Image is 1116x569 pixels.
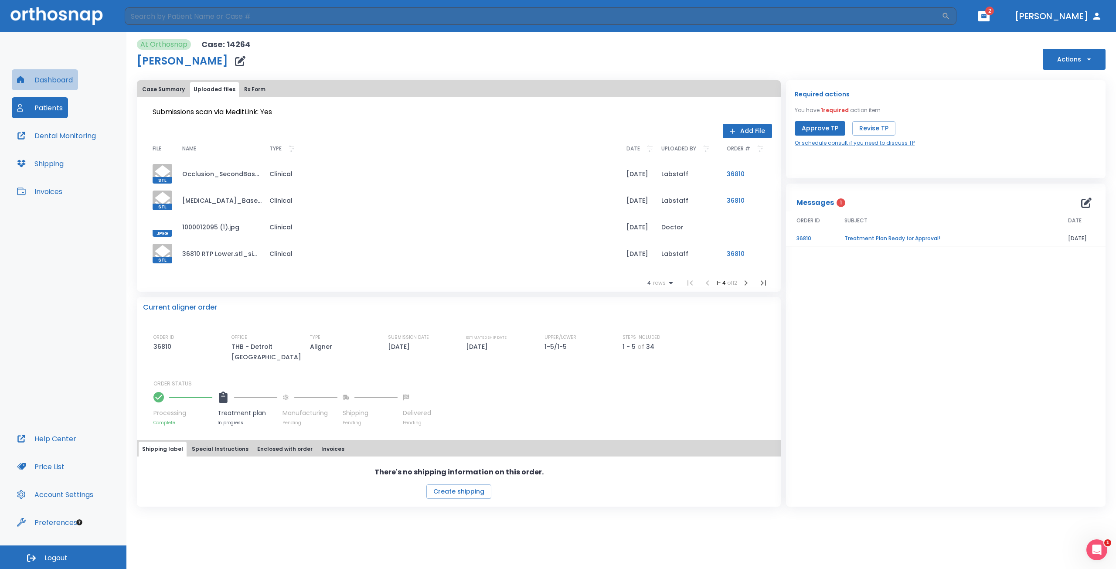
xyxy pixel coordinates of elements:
p: OFFICE [231,334,247,341]
p: Manufacturing [282,409,337,418]
span: FILE [153,146,161,151]
p: TYPE [269,143,282,154]
p: STEPS INCLUDED [623,334,660,341]
p: ORDER STATUS [153,380,775,388]
iframe: Intercom live chat [1086,539,1107,560]
p: TYPE [310,334,320,341]
button: Preferences [12,512,82,533]
span: 2 [985,7,994,15]
p: UPPER/LOWER [544,334,576,341]
span: DATE [1068,217,1082,225]
td: [DATE] [619,240,654,267]
input: Search by Patient Name or Case # [125,7,942,25]
span: NAME [182,146,196,151]
td: Doctor [654,214,720,240]
a: Help Center [12,428,82,449]
button: Special Instructions [188,442,252,457]
p: Treatment plan [218,409,277,418]
td: Labstaff [654,187,720,214]
td: [MEDICAL_DATA]_Base.stl_simplified.stl [175,187,262,214]
p: Case: 14264 [201,39,251,50]
p: In progress [218,419,277,426]
button: Enclosed with order [254,442,316,457]
div: Tooltip anchor [75,518,83,526]
span: 1 [1104,539,1111,546]
button: Case Summary [139,82,188,97]
button: Patients [12,97,68,118]
td: [DATE] [619,160,654,187]
p: Current aligner order [143,302,217,313]
button: [PERSON_NAME] [1011,8,1106,24]
td: [DATE] [619,187,654,214]
td: Clinical [262,240,619,267]
img: Orthosnap [10,7,103,25]
td: 36810 [720,240,772,267]
button: Price List [12,456,70,477]
span: Logout [44,553,68,563]
p: There's no shipping information on this order. [374,467,544,477]
button: Revise TP [852,121,895,136]
button: Create shipping [426,484,491,499]
td: Clinical [262,187,619,214]
p: of [637,341,644,352]
td: Labstaff [654,240,720,267]
button: Rx Form [241,82,269,97]
div: tabs [139,82,779,97]
p: Pending [282,419,337,426]
p: Pending [343,419,398,426]
button: Approve TP [795,121,845,136]
td: 36810 [786,231,834,246]
p: THB - Detroit [GEOGRAPHIC_DATA] [231,341,306,362]
p: Shipping [343,409,398,418]
button: Invoices [318,442,348,457]
p: ORDER ID [153,334,174,341]
p: Messages [796,198,834,208]
button: Add File [723,124,772,138]
p: Aligner [310,341,335,352]
p: 1 - 5 [623,341,636,352]
span: rows [651,280,666,286]
span: STL [153,204,172,210]
td: 36810 [720,187,772,214]
td: Clinical [262,214,619,240]
td: Occlusion_SecondBase.stl_simplified.stl [175,160,262,187]
p: You have action item [795,106,881,114]
button: Shipping label [139,442,187,457]
span: 4 [647,280,651,286]
td: 36810 RTP Lower.stl_simplified.stl [175,240,262,267]
span: 1 - 4 [716,279,727,286]
td: [DATE] [1058,231,1106,246]
button: Dental Monitoring [12,125,101,146]
td: [DATE] [619,214,654,240]
button: Shipping [12,153,69,174]
a: Invoices [12,181,68,202]
span: SUBJECT [844,217,868,225]
button: Actions [1043,49,1106,70]
a: Account Settings [12,484,99,505]
p: 1-5/1-5 [544,341,570,352]
p: UPLOADED BY [661,143,696,154]
span: Submissions scan via MeditLink: Yes [153,107,272,117]
h1: [PERSON_NAME] [137,56,228,66]
span: STL [153,177,172,184]
td: 1000012095 (1).jpg [175,214,262,240]
p: [DATE] [388,341,413,352]
p: ORDER # [727,143,750,154]
p: Complete [153,419,212,426]
p: Pending [403,419,431,426]
span: 1 required [821,106,849,114]
span: ORDER ID [796,217,820,225]
a: Or schedule consult if you need to discuss TP [795,139,915,147]
p: [DATE] [466,341,491,352]
td: Treatment Plan Ready for Approval! [834,231,1058,246]
p: Delivered [403,409,431,418]
span: of 12 [727,279,737,286]
button: Dashboard [12,69,78,90]
span: 1 [837,198,845,207]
